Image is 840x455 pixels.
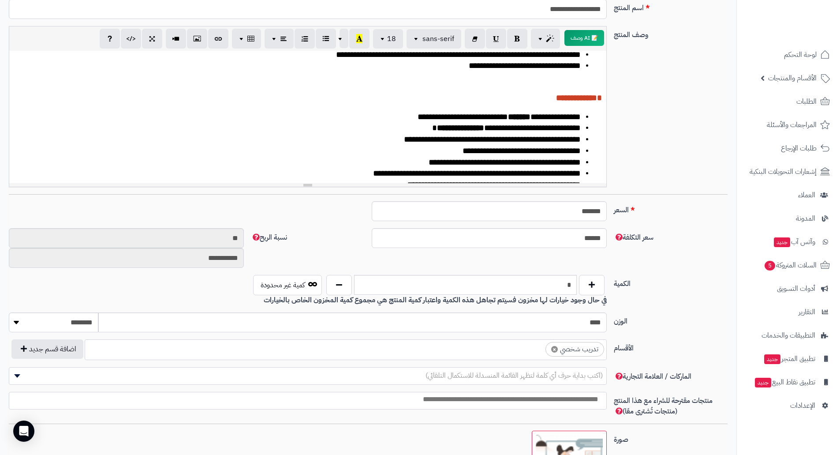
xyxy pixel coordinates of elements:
[777,282,815,295] span: أدوات التسويق
[768,72,817,84] span: الأقسام والمنتجات
[763,353,815,365] span: تطبيق المتجر
[742,161,835,182] a: إشعارات التحويلات البنكية
[742,278,835,299] a: أدوات التسويق
[13,421,34,442] div: Open Intercom Messenger
[742,325,835,346] a: التطبيقات والخدمات
[798,189,815,201] span: العملاء
[784,49,817,61] span: لوحة التحكم
[251,232,287,243] span: نسبة الربح
[742,138,835,159] a: طلبات الإرجاع
[750,165,817,178] span: إشعارات التحويلات البنكية
[610,201,731,215] label: السعر
[422,34,454,44] span: sans-serif
[765,261,775,271] span: 5
[742,301,835,323] a: التقارير
[781,142,817,154] span: طلبات الإرجاع
[264,295,607,305] b: في حال وجود خيارات لها مخزون فسيتم تجاهل هذه الكمية واعتبار كمية المنتج هي مجموع كمية المخزون الخ...
[610,26,731,40] label: وصف المنتج
[742,114,835,135] a: المراجعات والأسئلة
[742,184,835,206] a: العملاء
[755,378,771,387] span: جديد
[610,431,731,445] label: صورة
[742,208,835,229] a: المدونة
[610,275,731,289] label: الكمية
[610,339,731,353] label: الأقسام
[742,255,835,276] a: السلات المتروكة5
[373,29,403,49] button: 18
[564,30,604,46] button: 📝 AI وصف
[742,348,835,369] a: تطبيق المتجرجديد
[407,29,461,49] button: sans-serif
[773,236,815,248] span: وآتس آب
[762,329,815,342] span: التطبيقات والخدمات
[614,232,653,243] span: سعر التكلفة
[764,259,817,271] span: السلات المتروكة
[11,339,83,359] button: اضافة قسم جديد
[790,399,815,412] span: الإعدادات
[742,44,835,65] a: لوحة التحكم
[742,372,835,393] a: تطبيق نقاط البيعجديد
[796,212,815,225] span: المدونة
[614,395,713,417] span: منتجات مقترحة للشراء مع هذا المنتج (منتجات تُشترى معًا)
[742,395,835,416] a: الإعدادات
[799,306,815,318] span: التقارير
[610,312,731,327] label: الوزن
[780,7,832,25] img: logo-2.png
[545,342,604,357] li: تدريب شخصي
[614,371,691,382] span: الماركات / العلامة التجارية
[764,354,780,364] span: جديد
[796,95,817,108] span: الطلبات
[742,231,835,252] a: وآتس آبجديد
[426,370,603,381] span: (اكتب بداية حرف أي كلمة لتظهر القائمة المنسدلة للاستكمال التلقائي)
[387,34,396,44] span: 18
[774,237,790,247] span: جديد
[742,91,835,112] a: الطلبات
[551,346,558,353] span: ×
[767,119,817,131] span: المراجعات والأسئلة
[754,376,815,388] span: تطبيق نقاط البيع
